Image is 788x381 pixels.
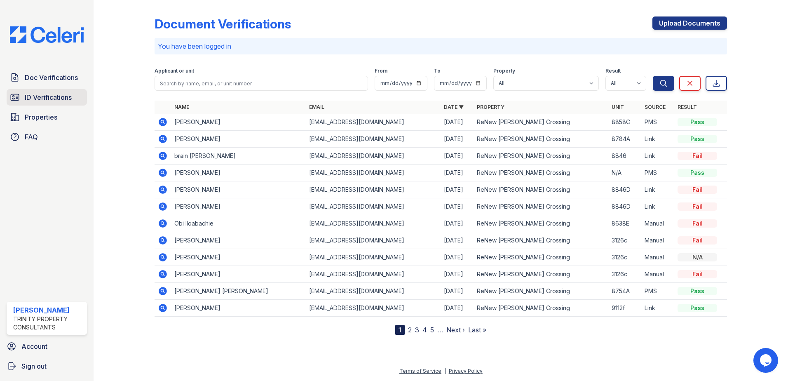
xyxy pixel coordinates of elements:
td: [PERSON_NAME] [171,114,306,131]
a: Doc Verifications [7,69,87,86]
td: Link [641,148,674,165]
a: Unit [612,104,624,110]
div: [PERSON_NAME] [13,305,84,315]
div: | [444,368,446,374]
div: Fail [678,186,717,194]
td: [DATE] [441,300,474,317]
td: [EMAIL_ADDRESS][DOMAIN_NAME] [306,215,441,232]
td: ReNew [PERSON_NAME] Crossing [474,266,608,283]
a: 4 [422,326,427,334]
td: 3126c [608,266,641,283]
td: Link [641,198,674,215]
td: [EMAIL_ADDRESS][DOMAIN_NAME] [306,232,441,249]
img: CE_Logo_Blue-a8612792a0a2168367f1c8372b55b34899dd931a85d93a1a3d3e32e68fde9ad4.png [3,26,90,43]
span: Sign out [21,361,47,371]
td: ReNew [PERSON_NAME] Crossing [474,215,608,232]
label: Applicant or unit [155,68,194,74]
td: [PERSON_NAME] [171,181,306,198]
div: Pass [678,169,717,177]
td: Manual [641,215,674,232]
td: Manual [641,266,674,283]
span: ID Verifications [25,92,72,102]
td: [EMAIL_ADDRESS][DOMAIN_NAME] [306,165,441,181]
td: [EMAIL_ADDRESS][DOMAIN_NAME] [306,148,441,165]
div: Document Verifications [155,16,291,31]
a: Last » [468,326,486,334]
td: ReNew [PERSON_NAME] Crossing [474,300,608,317]
td: [PERSON_NAME] [171,232,306,249]
td: [PERSON_NAME] [171,249,306,266]
td: 8638E [608,215,641,232]
td: [PERSON_NAME] [PERSON_NAME] [171,283,306,300]
td: [EMAIL_ADDRESS][DOMAIN_NAME] [306,114,441,131]
td: ReNew [PERSON_NAME] Crossing [474,181,608,198]
td: [DATE] [441,215,474,232]
label: Property [493,68,515,74]
td: 3126c [608,232,641,249]
td: [PERSON_NAME] [171,165,306,181]
a: Next › [446,326,465,334]
td: Manual [641,249,674,266]
td: 8784A [608,131,641,148]
div: N/A [678,253,717,261]
td: ReNew [PERSON_NAME] Crossing [474,283,608,300]
td: [EMAIL_ADDRESS][DOMAIN_NAME] [306,283,441,300]
td: [DATE] [441,114,474,131]
a: ID Verifications [7,89,87,106]
td: 8858C [608,114,641,131]
td: [PERSON_NAME] [171,266,306,283]
td: [DATE] [441,232,474,249]
td: [DATE] [441,198,474,215]
td: ReNew [PERSON_NAME] Crossing [474,131,608,148]
div: Fail [678,202,717,211]
td: [DATE] [441,283,474,300]
a: Source [645,104,666,110]
a: Email [309,104,324,110]
td: [EMAIL_ADDRESS][DOMAIN_NAME] [306,181,441,198]
td: [DATE] [441,249,474,266]
a: Date ▼ [444,104,464,110]
td: Link [641,131,674,148]
div: 1 [395,325,405,335]
a: 5 [430,326,434,334]
a: Property [477,104,504,110]
div: Pass [678,304,717,312]
td: brain [PERSON_NAME] [171,148,306,165]
div: Fail [678,270,717,278]
td: N/A [608,165,641,181]
a: FAQ [7,129,87,145]
td: 8754A [608,283,641,300]
div: Fail [678,219,717,228]
span: … [437,325,443,335]
td: 8846 [608,148,641,165]
div: Trinity Property Consultants [13,315,84,332]
a: 3 [415,326,419,334]
td: 8846D [608,181,641,198]
a: Sign out [3,358,90,374]
td: [DATE] [441,181,474,198]
td: 3126c [608,249,641,266]
div: Pass [678,135,717,143]
a: Account [3,338,90,355]
td: [PERSON_NAME] [171,300,306,317]
td: Manual [641,232,674,249]
span: FAQ [25,132,38,142]
label: To [434,68,441,74]
div: Pass [678,287,717,295]
span: Account [21,341,47,351]
p: You have been logged in [158,41,724,51]
div: Fail [678,236,717,245]
td: [EMAIL_ADDRESS][DOMAIN_NAME] [306,249,441,266]
td: [EMAIL_ADDRESS][DOMAIN_NAME] [306,131,441,148]
td: 8846D [608,198,641,215]
a: Terms of Service [399,368,441,374]
td: PMS [641,283,674,300]
td: [PERSON_NAME] [171,131,306,148]
td: ReNew [PERSON_NAME] Crossing [474,114,608,131]
td: 9112f [608,300,641,317]
a: Upload Documents [652,16,727,30]
label: From [375,68,387,74]
span: Properties [25,112,57,122]
td: [DATE] [441,131,474,148]
a: Properties [7,109,87,125]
